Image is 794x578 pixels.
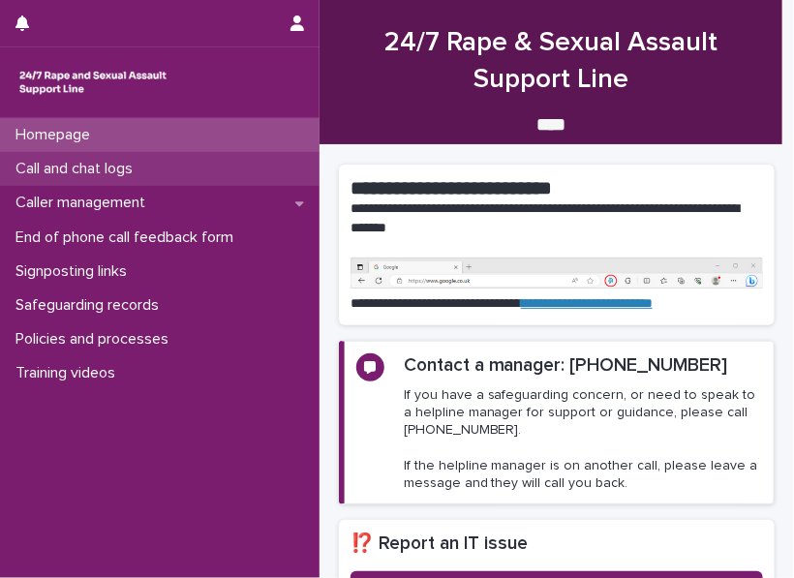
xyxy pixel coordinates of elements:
p: Safeguarding records [8,296,174,315]
p: End of phone call feedback form [8,228,249,247]
p: If you have a safeguarding concern, or need to speak to a helpline manager for support or guidanc... [404,386,762,492]
p: Signposting links [8,262,142,281]
h2: ⁉️ Report an IT issue [351,532,763,557]
h1: 24/7 Rape & Sexual Assault Support Line [339,25,763,97]
p: Call and chat logs [8,160,148,178]
img: rhQMoQhaT3yELyF149Cw [15,63,170,102]
h2: Contact a manager: [PHONE_NUMBER] [404,353,728,379]
p: Caller management [8,194,161,212]
img: https%3A%2F%2Fcdn.document360.io%2F0deca9d6-0dac-4e56-9e8f-8d9979bfce0e%2FImages%2FDocumentation%... [351,258,763,289]
p: Training videos [8,364,131,382]
p: Homepage [8,126,106,144]
p: Policies and processes [8,330,184,349]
